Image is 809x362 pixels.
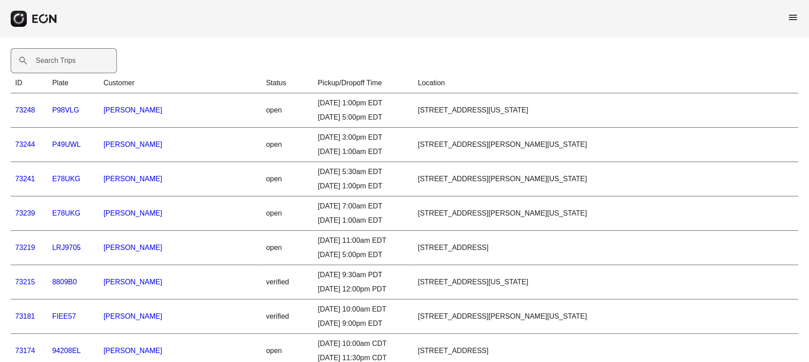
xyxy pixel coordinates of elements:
[104,312,162,320] a: [PERSON_NAME]
[11,73,48,93] th: ID
[414,300,798,334] td: [STREET_ADDRESS][PERSON_NAME][US_STATE]
[318,250,409,260] div: [DATE] 5:00pm EDT
[15,106,35,114] a: 73248
[318,132,409,143] div: [DATE] 3:00pm EDT
[788,12,798,23] span: menu
[104,244,162,251] a: [PERSON_NAME]
[15,175,35,183] a: 73241
[414,196,798,231] td: [STREET_ADDRESS][PERSON_NAME][US_STATE]
[318,112,409,123] div: [DATE] 5:00pm EDT
[318,181,409,191] div: [DATE] 1:00pm EDT
[261,265,313,300] td: verified
[52,278,77,286] a: 8809B0
[104,106,162,114] a: [PERSON_NAME]
[52,175,80,183] a: E78UKG
[48,73,99,93] th: Plate
[318,270,409,280] div: [DATE] 9:30am PDT
[318,235,409,246] div: [DATE] 11:00am EDT
[261,162,313,196] td: open
[318,98,409,108] div: [DATE] 1:00pm EDT
[261,300,313,334] td: verified
[15,312,35,320] a: 73181
[52,244,81,251] a: LRJ9705
[52,312,76,320] a: FIEE57
[261,128,313,162] td: open
[414,231,798,265] td: [STREET_ADDRESS]
[15,347,35,354] a: 73174
[52,347,81,354] a: 94208EL
[15,141,35,148] a: 73244
[414,128,798,162] td: [STREET_ADDRESS][PERSON_NAME][US_STATE]
[318,318,409,329] div: [DATE] 9:00pm EDT
[15,244,35,251] a: 73219
[414,265,798,300] td: [STREET_ADDRESS][US_STATE]
[261,93,313,128] td: open
[104,141,162,148] a: [PERSON_NAME]
[313,73,413,93] th: Pickup/Dropoff Time
[261,196,313,231] td: open
[36,55,76,66] label: Search Trips
[99,73,261,93] th: Customer
[52,106,79,114] a: P98VLG
[104,209,162,217] a: [PERSON_NAME]
[15,278,35,286] a: 73215
[15,209,35,217] a: 73239
[104,347,162,354] a: [PERSON_NAME]
[318,304,409,315] div: [DATE] 10:00am EDT
[318,284,409,295] div: [DATE] 12:00pm PDT
[414,93,798,128] td: [STREET_ADDRESS][US_STATE]
[318,146,409,157] div: [DATE] 1:00am EDT
[318,201,409,212] div: [DATE] 7:00am EDT
[414,162,798,196] td: [STREET_ADDRESS][PERSON_NAME][US_STATE]
[104,175,162,183] a: [PERSON_NAME]
[318,215,409,226] div: [DATE] 1:00am EDT
[261,231,313,265] td: open
[104,278,162,286] a: [PERSON_NAME]
[318,338,409,349] div: [DATE] 10:00am CDT
[52,209,80,217] a: E78UKG
[52,141,81,148] a: P49UWL
[261,73,313,93] th: Status
[318,166,409,177] div: [DATE] 5:30am EDT
[414,73,798,93] th: Location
